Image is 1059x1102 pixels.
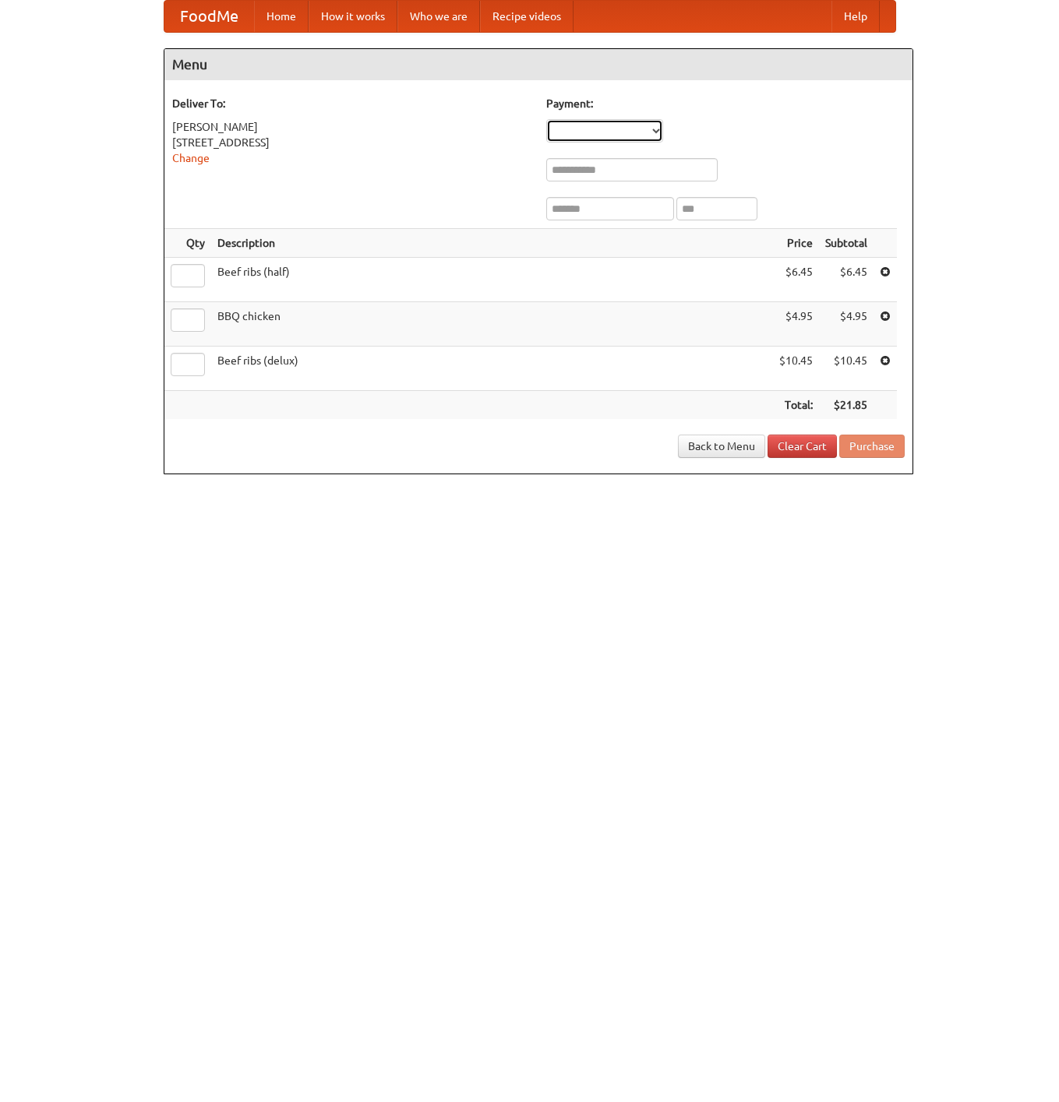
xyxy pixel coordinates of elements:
a: Who we are [397,1,480,32]
h5: Payment: [546,96,905,111]
a: Back to Menu [678,435,765,458]
a: Recipe videos [480,1,574,32]
div: [STREET_ADDRESS] [172,135,531,150]
a: FoodMe [164,1,254,32]
a: Clear Cart [768,435,837,458]
a: Help [831,1,880,32]
td: $4.95 [773,302,819,347]
a: How it works [309,1,397,32]
td: Beef ribs (delux) [211,347,773,391]
a: Change [172,152,210,164]
th: Price [773,229,819,258]
td: $10.45 [819,347,874,391]
td: $10.45 [773,347,819,391]
h4: Menu [164,49,913,80]
th: Description [211,229,773,258]
button: Purchase [839,435,905,458]
th: Qty [164,229,211,258]
th: Subtotal [819,229,874,258]
td: $4.95 [819,302,874,347]
td: $6.45 [819,258,874,302]
td: BBQ chicken [211,302,773,347]
td: $6.45 [773,258,819,302]
td: Beef ribs (half) [211,258,773,302]
div: [PERSON_NAME] [172,119,531,135]
a: Home [254,1,309,32]
h5: Deliver To: [172,96,531,111]
th: $21.85 [819,391,874,420]
th: Total: [773,391,819,420]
